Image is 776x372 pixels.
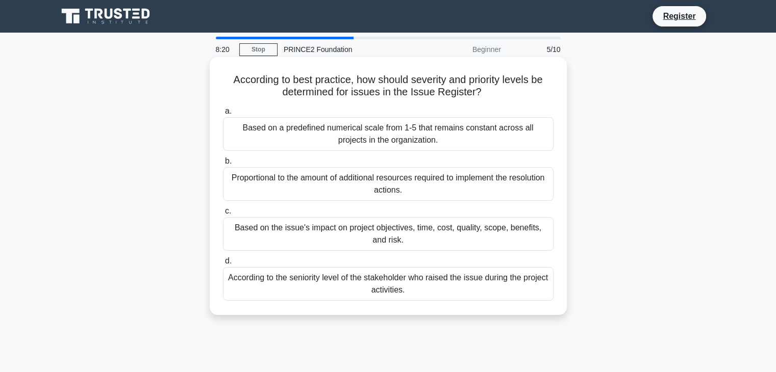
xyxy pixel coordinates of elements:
h5: According to best practice, how should severity and priority levels be determined for issues in t... [222,73,555,99]
a: Stop [239,43,278,56]
div: Beginner [418,39,507,60]
div: According to the seniority level of the stakeholder who raised the issue during the project activ... [223,267,554,301]
span: a. [225,107,232,115]
span: b. [225,156,232,165]
div: PRINCE2 Foundation [278,39,418,60]
div: Proportional to the amount of additional resources required to implement the resolution actions. [223,167,554,201]
div: 5/10 [507,39,567,60]
div: Based on a predefined numerical scale from 1-5 that remains constant across all projects in the o... [223,117,554,151]
div: Based on the issue's impact on project objectives, time, cost, quality, scope, benefits, and risk. [223,217,554,251]
span: d. [225,256,232,265]
span: c. [225,206,231,215]
a: Register [657,10,702,22]
div: 8:20 [210,39,239,60]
